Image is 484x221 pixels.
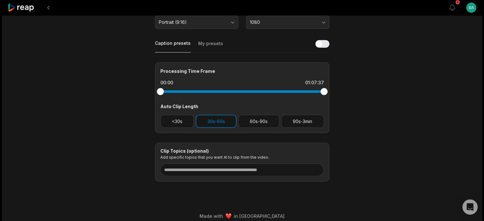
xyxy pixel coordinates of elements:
[305,79,324,86] div: 01:07:37
[159,19,226,25] span: Portrait (9:16)
[246,16,329,29] button: 1080
[160,115,194,128] button: <30s
[155,40,191,52] button: Caption presets
[160,148,324,154] div: Clip Topics (optional)
[8,213,476,219] div: Made with in [GEOGRAPHIC_DATA]
[198,40,223,52] button: My presets
[155,16,238,29] button: Portrait (9:16)
[160,79,173,86] div: 00:00
[226,213,231,219] img: heart emoji
[160,103,324,110] div: Auto Clip Length
[462,199,478,215] div: Open Intercom Messenger
[196,115,236,128] button: 30s-60s
[160,155,324,160] p: Add specific topics that you want AI to clip from the video.
[160,68,324,74] div: Processing Time Frame
[250,19,317,25] span: 1080
[281,115,324,128] button: 90s-3min
[238,115,279,128] button: 60s-90s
